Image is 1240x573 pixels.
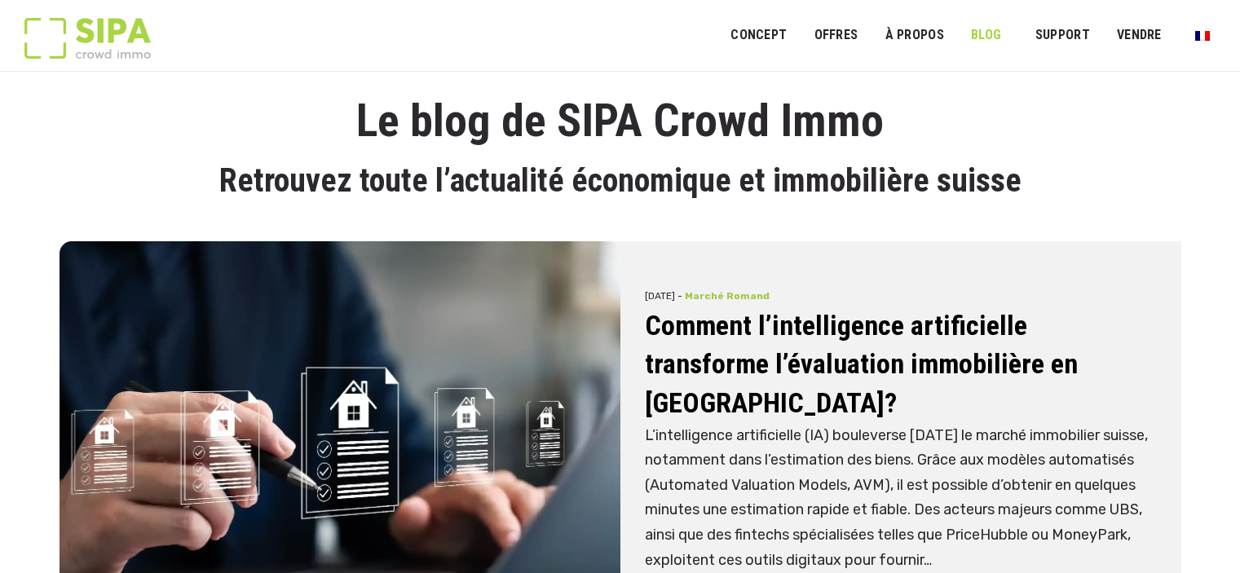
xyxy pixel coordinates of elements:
a: Passer à [1185,20,1220,51]
h1: Le blog de SIPA Crowd Immo [60,96,1181,147]
a: Comment l’intelligence artificielle transforme l’évaluation immobilière en [GEOGRAPHIC_DATA]? [645,309,1078,419]
a: Concept [720,17,797,54]
p: L’intelligence artificielle (IA) bouleverse [DATE] le marché immobilier suisse, notamment dans l’... [645,423,1157,573]
span: Marché romand [685,290,770,302]
a: Blog [960,17,1013,54]
a: À PROPOS [874,17,955,54]
nav: Menu principal [730,15,1216,55]
img: Français [1195,31,1210,41]
a: OFFRES [803,17,868,54]
img: Logo [24,18,151,59]
h2: Retrouvez toute l’actualité économique et immobilière suisse [60,160,1181,202]
a: SUPPORT [1025,17,1101,54]
span: [DATE] - [645,290,682,302]
a: VENDRE [1106,17,1172,54]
